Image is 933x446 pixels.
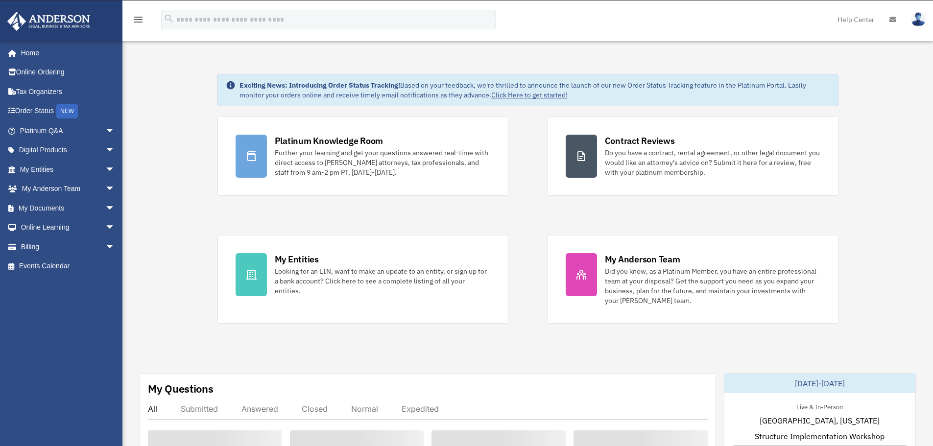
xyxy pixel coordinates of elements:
a: Online Learningarrow_drop_down [7,218,130,237]
a: Order StatusNEW [7,101,130,121]
a: My Anderson Team Did you know, as a Platinum Member, you have an entire professional team at your... [548,235,838,324]
div: Did you know, as a Platinum Member, you have an entire professional team at your disposal? Get th... [605,266,820,305]
a: My Entitiesarrow_drop_down [7,160,130,179]
span: arrow_drop_down [105,179,125,199]
img: Anderson Advisors Platinum Portal [4,12,93,31]
img: User Pic [911,12,926,26]
span: arrow_drop_down [105,218,125,238]
span: [GEOGRAPHIC_DATA], [US_STATE] [760,415,880,426]
strong: Exciting News: Introducing Order Status Tracking! [239,81,400,90]
span: arrow_drop_down [105,237,125,257]
div: Do you have a contract, rental agreement, or other legal document you would like an attorney's ad... [605,148,820,177]
i: menu [132,14,144,25]
span: arrow_drop_down [105,160,125,180]
div: My Questions [148,381,214,396]
div: Closed [302,404,328,414]
div: My Entities [275,253,319,265]
a: Platinum Knowledge Room Further your learning and get your questions answered real-time with dire... [217,117,508,196]
div: My Anderson Team [605,253,680,265]
span: arrow_drop_down [105,121,125,141]
a: Click Here to get started! [491,91,568,99]
a: Digital Productsarrow_drop_down [7,141,130,160]
div: Further your learning and get your questions answered real-time with direct access to [PERSON_NAM... [275,148,490,177]
div: Live & In-Person [789,401,851,411]
a: My Anderson Teamarrow_drop_down [7,179,130,199]
div: Submitted [181,404,218,414]
div: Looking for an EIN, want to make an update to an entity, or sign up for a bank account? Click her... [275,266,490,296]
a: Platinum Q&Aarrow_drop_down [7,121,130,141]
div: NEW [56,104,78,118]
div: [DATE]-[DATE] [724,374,915,393]
span: Structure Implementation Workshop [755,430,885,442]
a: Events Calendar [7,257,130,276]
div: Based on your feedback, we're thrilled to announce the launch of our new Order Status Tracking fe... [239,80,830,100]
div: All [148,404,157,414]
a: My Entities Looking for an EIN, want to make an update to an entity, or sign up for a bank accoun... [217,235,508,324]
a: menu [132,17,144,25]
span: arrow_drop_down [105,141,125,161]
a: Tax Organizers [7,82,130,101]
a: Home [7,43,125,63]
div: Contract Reviews [605,135,675,147]
div: Platinum Knowledge Room [275,135,383,147]
i: search [164,13,174,24]
div: Answered [241,404,278,414]
a: My Documentsarrow_drop_down [7,198,130,218]
div: Normal [351,404,378,414]
a: Billingarrow_drop_down [7,237,130,257]
a: Contract Reviews Do you have a contract, rental agreement, or other legal document you would like... [548,117,838,196]
span: arrow_drop_down [105,198,125,218]
div: Expedited [402,404,439,414]
a: Online Ordering [7,63,130,82]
